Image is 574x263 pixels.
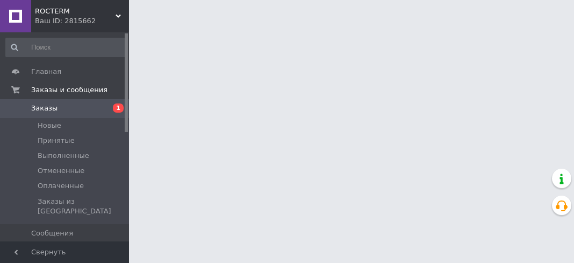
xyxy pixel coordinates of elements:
span: Заказы и сообщения [31,85,107,95]
span: Заказы [31,103,58,113]
div: Ваш ID: 2815662 [35,16,129,26]
span: ROCTERM [35,6,116,16]
span: Принятые [38,136,75,146]
span: Сообщения [31,229,73,238]
span: Оплаченные [38,181,84,191]
span: Отмененные [38,166,84,176]
input: Поиск [5,38,127,57]
span: Заказы из [GEOGRAPHIC_DATA] [38,197,126,216]
span: Новые [38,121,61,130]
span: Выполненные [38,151,89,161]
span: Главная [31,67,61,77]
span: 1 [113,103,124,113]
